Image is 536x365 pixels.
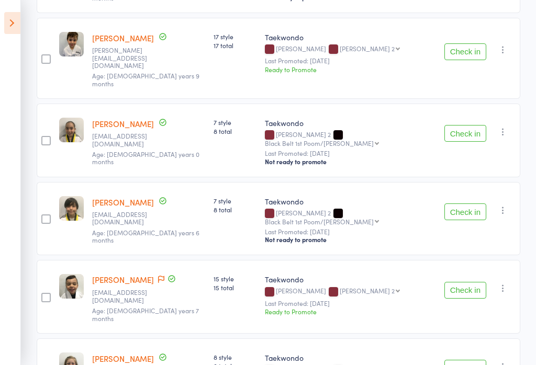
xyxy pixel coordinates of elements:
[92,197,154,208] a: [PERSON_NAME]
[265,140,374,146] div: Black Belt 1st Poom/[PERSON_NAME]
[214,196,256,205] span: 7 style
[214,127,256,135] span: 8 total
[92,118,154,129] a: [PERSON_NAME]
[265,307,436,316] div: Ready to Promote
[444,282,486,299] button: Check in
[265,118,436,128] div: Taekwondo
[265,57,436,64] small: Last Promoted: [DATE]
[265,32,436,42] div: Taekwondo
[92,211,160,226] small: l.talia@yahoo.com.au
[265,218,374,225] div: Black Belt 1st Poom/[PERSON_NAME]
[214,41,256,50] span: 17 total
[265,196,436,207] div: Taekwondo
[265,300,436,307] small: Last Promoted: [DATE]
[265,45,436,54] div: [PERSON_NAME]
[265,209,436,225] div: [PERSON_NAME] 2
[444,125,486,142] button: Check in
[92,71,199,87] span: Age: [DEMOGRAPHIC_DATA] years 9 months
[59,196,84,221] img: image1644622424.png
[92,132,160,147] small: l.talia@yahoo.com.au
[214,283,256,292] span: 15 total
[444,43,486,60] button: Check in
[265,235,436,244] div: Not ready to promote
[92,353,154,364] a: [PERSON_NAME]
[265,352,436,363] div: Taekwondo
[59,274,84,299] img: image1584137738.png
[92,228,199,244] span: Age: [DEMOGRAPHIC_DATA] years 6 months
[59,32,84,56] img: image1624664206.png
[265,157,436,166] div: Not ready to promote
[265,287,436,296] div: [PERSON_NAME]
[214,352,256,361] span: 8 style
[92,32,154,43] a: [PERSON_NAME]
[265,228,436,235] small: Last Promoted: [DATE]
[340,287,395,294] div: [PERSON_NAME] 2
[265,274,436,284] div: Taekwondo
[92,306,199,322] span: Age: [DEMOGRAPHIC_DATA] years 7 months
[92,289,160,304] small: linda_m10@hotmail.com
[214,205,256,214] span: 8 total
[265,131,436,146] div: [PERSON_NAME] 2
[265,65,436,74] div: Ready to Promote
[214,118,256,127] span: 7 style
[265,150,436,157] small: Last Promoted: [DATE]
[92,47,160,69] small: rosanna.filippone78@gmail.com
[92,274,154,285] a: [PERSON_NAME]
[444,203,486,220] button: Check in
[59,118,84,142] img: image1644622421.png
[92,150,199,166] span: Age: [DEMOGRAPHIC_DATA] years 0 months
[340,45,395,52] div: [PERSON_NAME] 2
[214,32,256,41] span: 17 style
[214,274,256,283] span: 15 style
